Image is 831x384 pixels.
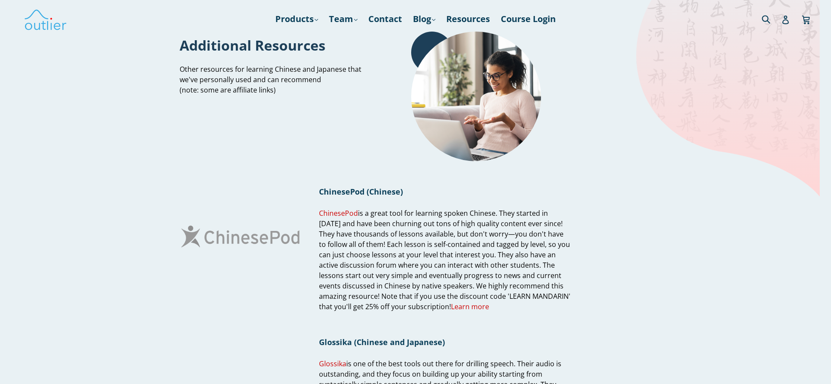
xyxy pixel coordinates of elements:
span: is a great tool for learning spoken Chinese. They started in [DATE] and have been churning out to... [319,208,570,312]
img: Outlier Linguistics [24,6,67,32]
input: Search [760,10,783,28]
span: ChinesePod [319,208,358,218]
a: Glossika [319,359,346,369]
a: Course Login [496,11,560,27]
a: Blog [409,11,440,27]
a: ChinesePod [319,208,358,218]
span: Other resources for learning Chinese and Japanese that we've personally used and can recommend (n... [180,64,361,95]
h1: ChinesePod (Chinese) [319,186,570,197]
a: Contact [364,11,406,27]
a: Learn more [451,302,489,312]
a: Resources [442,11,494,27]
h1: Glossika (Chinese and Japanese) [319,337,570,347]
a: Products [271,11,322,27]
h1: Additional Resources [180,36,369,54]
a: Team [325,11,362,27]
